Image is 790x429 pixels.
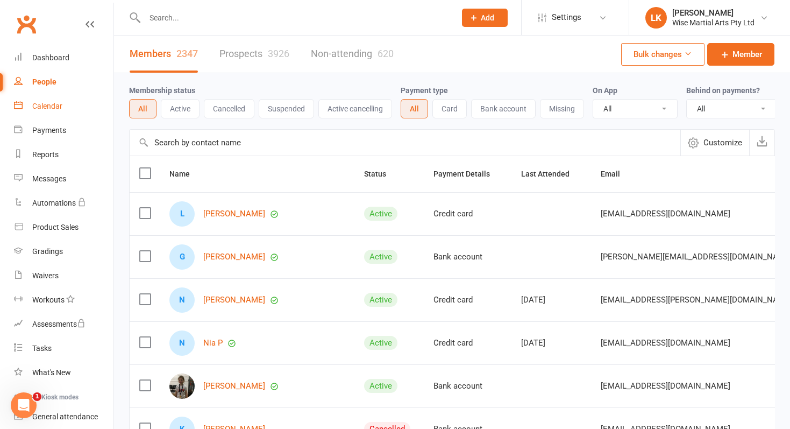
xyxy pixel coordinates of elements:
div: Tasks [32,344,52,353]
div: 3926 [268,48,289,59]
a: Payments [14,118,113,143]
div: Automations [32,199,76,207]
a: Nia P [203,339,223,348]
button: Card [432,99,467,118]
button: Customize [680,130,749,156]
label: Membership status [129,86,195,95]
a: Automations [14,191,113,215]
a: Gradings [14,240,113,264]
button: Status [364,167,398,180]
span: Payment Details [433,170,502,178]
div: Active [364,379,397,393]
div: Active [364,250,397,264]
button: Name [169,167,202,180]
span: Last Attended [521,170,581,178]
button: All [129,99,156,118]
button: Active [161,99,200,118]
button: Payment Details [433,167,502,180]
div: Calendar [32,102,62,110]
div: Payments [32,126,66,135]
span: Email [601,170,632,178]
a: Waivers [14,264,113,288]
div: 620 [378,48,394,59]
div: What's New [32,368,71,377]
span: Name [169,170,202,178]
div: Bank account [433,382,502,391]
span: 1 [33,392,41,401]
a: Tasks [14,336,113,361]
div: Messages [32,174,66,183]
div: Active [364,207,397,221]
span: [EMAIL_ADDRESS][DOMAIN_NAME] [601,333,730,353]
div: 2347 [176,48,198,59]
a: [PERSON_NAME] [203,382,265,391]
button: Suspended [259,99,314,118]
label: Behind on payments? [686,86,760,95]
input: Search... [141,10,448,25]
div: Reports [32,150,59,159]
button: Email [601,167,632,180]
a: [PERSON_NAME] [203,209,265,219]
a: Dashboard [14,46,113,70]
div: [PERSON_NAME] [672,8,755,18]
div: People [32,78,56,86]
span: Customize [703,136,742,149]
a: Messages [14,167,113,191]
iframe: Intercom live chat [11,392,37,418]
span: Status [364,170,398,178]
div: N [169,330,195,356]
div: Credit card [433,296,502,305]
span: Member [732,48,762,61]
div: Wise Martial Arts Pty Ltd [672,18,755,27]
a: [PERSON_NAME] [203,296,265,305]
div: G [169,244,195,270]
div: [DATE] [521,339,581,348]
button: Bulk changes [621,43,704,66]
div: Dashboard [32,53,69,62]
div: Active [364,336,397,350]
div: Workouts [32,296,65,304]
a: Reports [14,143,113,167]
a: Product Sales [14,215,113,240]
a: What's New [14,361,113,385]
button: Add [462,9,508,27]
button: Active cancelling [318,99,392,118]
a: Members2347 [130,36,198,73]
div: LK [645,7,667,29]
span: [EMAIL_ADDRESS][DOMAIN_NAME] [601,376,730,396]
label: Payment type [401,86,448,95]
div: Active [364,293,397,307]
button: All [401,99,428,118]
div: Credit card [433,339,502,348]
div: Product Sales [32,223,79,231]
a: [PERSON_NAME] [203,252,265,262]
label: On App [593,86,617,95]
button: Cancelled [204,99,254,118]
button: Missing [540,99,584,118]
a: Calendar [14,94,113,118]
div: Credit card [433,209,502,219]
div: [DATE] [521,296,581,305]
a: Workouts [14,288,113,312]
input: Search by contact name [130,130,680,156]
button: Last Attended [521,167,581,180]
div: N [169,287,195,313]
span: Add [481,13,494,22]
span: [EMAIL_ADDRESS][DOMAIN_NAME] [601,203,730,224]
a: Prospects3926 [219,36,289,73]
div: Bank account [433,252,502,262]
a: Non-attending620 [311,36,394,73]
div: General attendance [32,412,98,421]
button: Bank account [471,99,536,118]
a: Clubworx [13,11,40,38]
a: General attendance kiosk mode [14,405,113,429]
a: People [14,70,113,94]
a: Member [707,43,774,66]
div: Waivers [32,271,59,280]
span: Settings [552,5,581,30]
div: Assessments [32,320,86,328]
div: Gradings [32,247,63,256]
div: L [169,201,195,227]
a: Assessments [14,312,113,336]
